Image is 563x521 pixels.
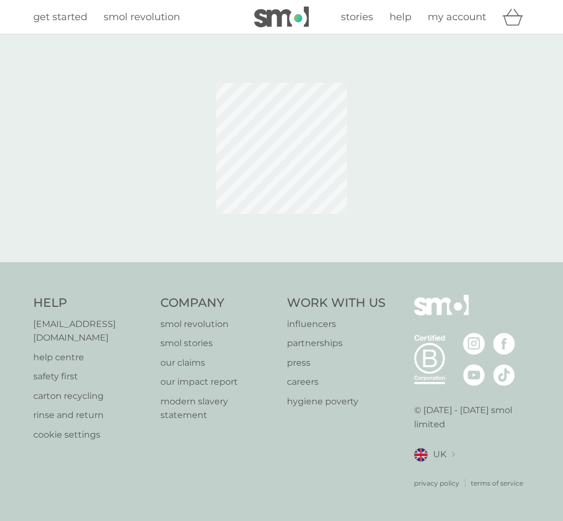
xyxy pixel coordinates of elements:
[414,295,469,332] img: smol
[160,295,277,312] h4: Company
[493,364,515,386] img: visit the smol Tiktok page
[493,333,515,355] img: visit the smol Facebook page
[341,11,373,23] span: stories
[414,478,459,488] a: privacy policy
[104,11,180,23] span: smol revolution
[33,408,149,422] a: rinse and return
[287,375,386,389] a: careers
[433,447,446,462] span: UK
[160,336,277,350] a: smol stories
[502,6,530,28] div: basket
[33,295,149,312] h4: Help
[33,428,149,442] a: cookie settings
[414,448,428,462] img: UK flag
[254,7,309,27] img: smol
[160,356,277,370] a: our claims
[287,395,386,409] a: hygiene poverty
[428,9,486,25] a: my account
[471,478,523,488] a: terms of service
[33,369,149,384] a: safety first
[341,9,373,25] a: stories
[33,9,87,25] a: get started
[104,9,180,25] a: smol revolution
[287,356,386,370] a: press
[287,336,386,350] a: partnerships
[390,9,411,25] a: help
[428,11,486,23] span: my account
[414,403,530,431] p: © [DATE] - [DATE] smol limited
[33,389,149,403] a: carton recycling
[452,452,455,458] img: select a new location
[33,317,149,345] a: [EMAIL_ADDRESS][DOMAIN_NAME]
[33,11,87,23] span: get started
[463,364,485,386] img: visit the smol Youtube page
[463,333,485,355] img: visit the smol Instagram page
[160,375,277,389] a: our impact report
[287,295,386,312] h4: Work With Us
[287,317,386,331] a: influencers
[33,350,149,365] a: help centre
[160,317,277,331] a: smol revolution
[160,395,277,422] a: modern slavery statement
[390,11,411,23] span: help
